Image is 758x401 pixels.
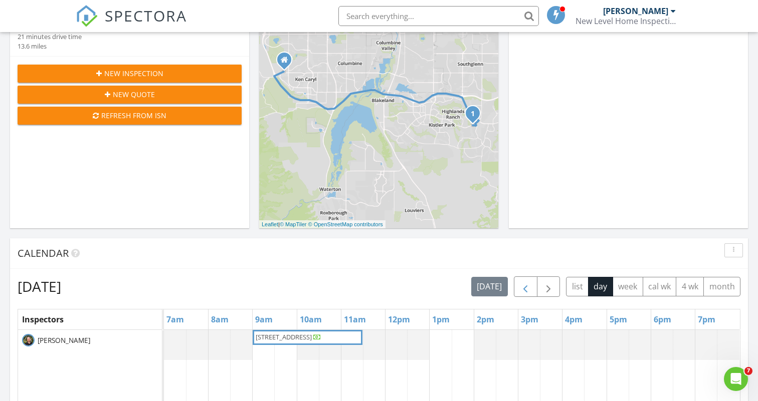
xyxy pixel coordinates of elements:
span: SPECTORA [105,5,187,26]
button: Refresh from ISN [18,107,242,125]
button: week [613,277,643,296]
button: list [566,277,589,296]
a: © OpenStreetMap contributors [308,221,383,227]
img: The Best Home Inspection Software - Spectora [76,5,98,27]
span: Calendar [18,246,69,260]
a: 9am [253,311,275,327]
span: [PERSON_NAME] [36,335,92,345]
span: New Quote [113,89,155,100]
a: 12pm [386,311,413,327]
span: New Inspection [104,68,163,79]
button: New Quote [18,86,242,104]
button: Previous day [514,276,537,297]
div: [PERSON_NAME] [603,6,668,16]
a: 8am [209,311,231,327]
a: 3pm [518,311,541,327]
a: 10am [297,311,324,327]
button: [DATE] [471,277,508,296]
button: month [703,277,740,296]
h2: [DATE] [18,276,61,296]
button: New Inspection [18,65,242,83]
div: 3379 Cranston Cir, Highlands Ranch, CO 80126 [473,113,479,119]
a: 7pm [695,311,718,327]
div: New Level Home Inspections [576,16,676,26]
i: 1 [471,111,475,118]
input: Search everything... [338,6,539,26]
div: 7474 s alkire st #301, littleton Colorado 80127 [284,60,290,66]
a: 4pm [562,311,585,327]
a: © MapTiler [280,221,307,227]
span: [STREET_ADDRESS] [256,332,312,341]
a: 2pm [474,311,497,327]
img: headshot.png [22,334,35,346]
a: 5pm [607,311,630,327]
div: 13.6 miles [18,42,82,51]
a: 11am [341,311,368,327]
button: 4 wk [676,277,704,296]
a: 6pm [651,311,674,327]
span: 7 [744,367,752,375]
div: 21 minutes drive time [18,32,82,42]
a: 7am [164,311,186,327]
iframe: Intercom live chat [724,367,748,391]
a: Leaflet [262,221,278,227]
a: 1pm [430,311,452,327]
span: Inspectors [22,314,64,325]
button: cal wk [643,277,677,296]
button: Next day [537,276,560,297]
div: | [259,220,386,229]
a: SPECTORA [76,14,187,35]
div: Refresh from ISN [26,110,234,121]
button: day [588,277,613,296]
